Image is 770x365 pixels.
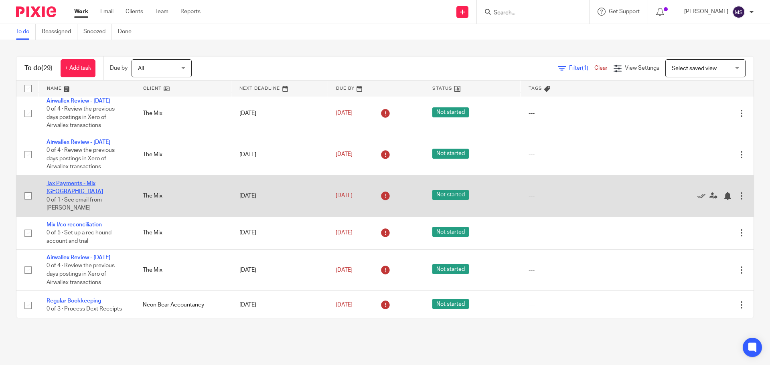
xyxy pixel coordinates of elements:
[47,307,122,312] span: 0 of 3 · Process Dext Receipts
[47,255,110,260] a: Airwallex Review - [DATE]
[47,197,102,211] span: 0 of 1 · See email from [PERSON_NAME]
[100,8,113,16] a: Email
[41,65,53,71] span: (29)
[126,8,143,16] a: Clients
[529,109,649,117] div: ---
[47,222,102,228] a: Mix I/co reconciliation
[47,263,115,285] span: 0 of 4 · Review the previous days postings in Xero of Airwallex transactions
[155,8,168,16] a: Team
[336,230,353,236] span: [DATE]
[732,6,745,18] img: svg%3E
[336,111,353,116] span: [DATE]
[47,181,103,194] a: Tax Payments - Mix [GEOGRAPHIC_DATA]
[432,190,469,200] span: Not started
[432,149,469,159] span: Not started
[336,152,353,157] span: [DATE]
[24,64,53,73] h1: To do
[582,65,588,71] span: (1)
[432,107,469,117] span: Not started
[47,98,110,104] a: Airwallex Review - [DATE]
[625,65,659,71] span: View Settings
[529,86,542,91] span: Tags
[231,250,328,291] td: [DATE]
[529,266,649,274] div: ---
[135,216,231,249] td: The Mix
[135,93,231,134] td: The Mix
[47,106,115,128] span: 0 of 4 · Review the previous days postings in Xero of Airwallex transactions
[231,93,328,134] td: [DATE]
[432,227,469,237] span: Not started
[231,134,328,175] td: [DATE]
[432,299,469,309] span: Not started
[61,59,95,77] a: + Add task
[336,267,353,273] span: [DATE]
[135,291,231,319] td: Neon Bear Accountancy
[74,8,88,16] a: Work
[529,229,649,237] div: ---
[42,24,77,40] a: Reassigned
[432,264,469,274] span: Not started
[231,216,328,249] td: [DATE]
[569,65,594,71] span: Filter
[529,192,649,200] div: ---
[529,301,649,309] div: ---
[493,10,565,17] input: Search
[135,175,231,216] td: The Mix
[672,66,717,71] span: Select saved view
[47,147,115,169] span: 0 of 4 · Review the previous days postings in Xero of Airwallex transactions
[16,6,56,17] img: Pixie
[110,64,128,72] p: Due by
[47,230,111,244] span: 0 of 5 · Set up a rec hound account and trial
[16,24,36,40] a: To do
[118,24,138,40] a: Done
[135,250,231,291] td: The Mix
[47,298,101,304] a: Regular Bookkeeping
[231,291,328,319] td: [DATE]
[138,66,144,71] span: All
[594,65,608,71] a: Clear
[47,139,110,145] a: Airwallex Review - [DATE]
[83,24,112,40] a: Snoozed
[697,192,709,200] a: Mark as done
[336,302,353,308] span: [DATE]
[609,9,640,14] span: Get Support
[336,193,353,199] span: [DATE]
[231,175,328,216] td: [DATE]
[180,8,201,16] a: Reports
[529,151,649,159] div: ---
[135,134,231,175] td: The Mix
[684,8,728,16] p: [PERSON_NAME]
